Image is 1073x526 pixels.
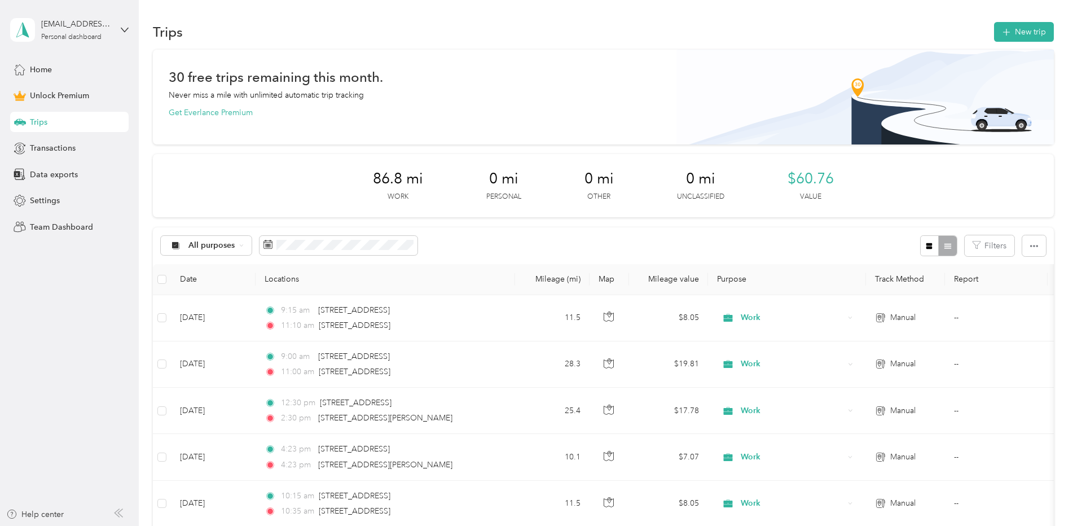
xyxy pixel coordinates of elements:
th: Track Method [866,264,945,295]
span: 0 mi [686,170,715,188]
span: 2:30 pm [281,412,313,424]
p: Work [388,192,408,202]
td: [DATE] [171,295,256,341]
span: 10:35 am [281,505,314,518]
span: Transactions [30,142,76,154]
button: Help center [6,509,64,520]
span: Manual [890,405,916,417]
span: Work [741,312,844,324]
span: Unlock Premium [30,90,89,102]
span: [STREET_ADDRESS][PERSON_NAME] [318,460,452,470]
th: Mileage (mi) [515,264,590,295]
span: 11:00 am [281,366,314,378]
span: 0 mi [584,170,614,188]
span: 4:23 pm [281,443,313,455]
span: 12:30 pm [281,397,315,409]
span: [STREET_ADDRESS] [319,321,390,330]
span: [STREET_ADDRESS] [320,398,392,407]
p: Personal [486,192,521,202]
td: $7.07 [629,434,708,480]
h1: Trips [153,26,183,38]
span: Work [741,405,844,417]
span: [STREET_ADDRESS] [318,444,390,454]
span: 9:15 am [281,304,313,317]
td: -- [945,434,1048,480]
span: [STREET_ADDRESS] [318,305,390,315]
span: [STREET_ADDRESS] [319,506,390,516]
span: $60.76 [788,170,834,188]
td: -- [945,341,1048,388]
th: Purpose [708,264,866,295]
span: All purposes [188,242,235,249]
span: Home [30,64,52,76]
span: Work [741,451,844,463]
span: [STREET_ADDRESS] [319,367,390,376]
p: Value [800,192,821,202]
td: [DATE] [171,434,256,480]
td: [DATE] [171,388,256,434]
span: 4:23 pm [281,459,313,471]
button: Get Everlance Premium [169,107,253,119]
span: 10:15 am [281,490,314,502]
div: [EMAIL_ADDRESS][DOMAIN_NAME] [41,18,112,30]
th: Date [171,264,256,295]
span: Manual [890,451,916,463]
td: 25.4 [515,388,590,434]
span: [STREET_ADDRESS][PERSON_NAME] [318,413,452,423]
span: Work [741,497,844,510]
th: Mileage value [629,264,708,295]
td: $19.81 [629,341,708,388]
p: Unclassified [677,192,724,202]
span: 0 mi [489,170,518,188]
td: $17.78 [629,388,708,434]
h1: 30 free trips remaining this month. [169,71,383,83]
span: 86.8 mi [373,170,423,188]
td: -- [945,388,1048,434]
span: Settings [30,195,60,207]
span: Trips [30,116,47,128]
span: 11:10 am [281,319,314,332]
td: 11.5 [515,295,590,341]
p: Other [587,192,610,202]
span: Work [741,358,844,370]
td: [DATE] [171,341,256,388]
span: 9:00 am [281,350,313,363]
span: Manual [890,497,916,510]
div: Personal dashboard [41,34,102,41]
iframe: Everlance-gr Chat Button Frame [1010,463,1073,526]
td: 28.3 [515,341,590,388]
td: -- [945,295,1048,341]
th: Report [945,264,1048,295]
td: $8.05 [629,295,708,341]
span: [STREET_ADDRESS] [318,352,390,361]
td: 10.1 [515,434,590,480]
span: Manual [890,358,916,370]
span: Team Dashboard [30,221,93,233]
p: Never miss a mile with unlimited automatic trip tracking [169,89,364,101]
button: New trip [994,22,1054,42]
button: Filters [965,235,1014,256]
span: [STREET_ADDRESS] [319,491,390,501]
th: Locations [256,264,515,295]
img: Banner [676,50,1054,144]
th: Map [590,264,629,295]
span: Data exports [30,169,78,181]
span: Manual [890,312,916,324]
